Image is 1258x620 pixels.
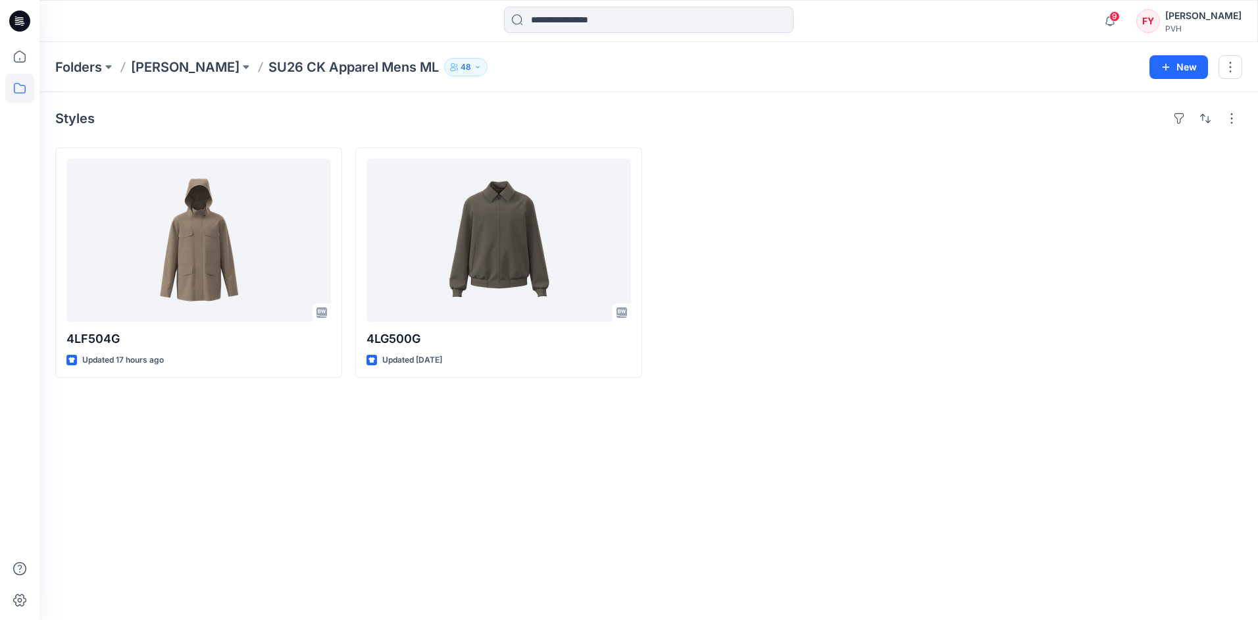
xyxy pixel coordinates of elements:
p: 48 [461,60,471,74]
div: FY [1136,9,1160,33]
button: 48 [444,58,488,76]
h4: Styles [55,111,95,126]
a: 4LF504G [66,159,331,322]
p: Updated [DATE] [382,353,442,367]
p: SU26 CK Apparel Mens ML [268,58,439,76]
p: Updated 17 hours ago [82,353,164,367]
a: [PERSON_NAME] [131,58,239,76]
a: 4LG500G [366,159,631,322]
p: 4LF504G [66,330,331,348]
button: New [1149,55,1208,79]
div: [PERSON_NAME] [1165,8,1242,24]
div: PVH [1165,24,1242,34]
p: 4LG500G [366,330,631,348]
a: Folders [55,58,102,76]
span: 9 [1109,11,1120,22]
